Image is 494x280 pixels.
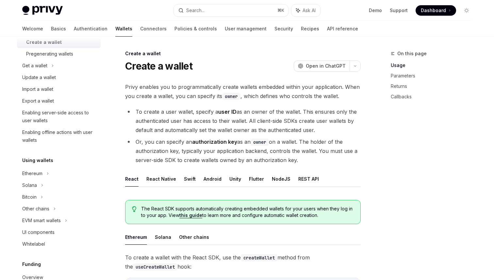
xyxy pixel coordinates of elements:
[272,171,290,187] button: NodeJS
[74,21,107,37] a: Authentication
[155,229,171,245] button: Solana
[303,7,316,14] span: Ask AI
[306,63,346,69] span: Open in ChatGPT
[461,5,472,16] button: Toggle dark mode
[115,21,132,37] a: Wallets
[391,91,477,102] a: Callbacks
[22,170,42,177] div: Ethereum
[174,21,217,37] a: Policies & controls
[17,72,101,83] a: Update a wallet
[298,171,319,187] button: REST API
[22,109,97,124] div: Enabling server-side access to user wallets
[186,7,205,14] div: Search...
[174,5,288,16] button: Search...⌘K
[22,21,43,37] a: Welcome
[133,263,177,271] code: useCreateWallet
[204,171,222,187] button: Android
[192,139,237,145] strong: authorization key
[26,50,73,58] div: Pregenerating wallets
[294,60,350,72] button: Open in ChatGPT
[251,139,269,146] code: owner
[184,171,196,187] button: Swift
[125,137,361,165] li: Or, you can specify an as an on a wallet. The holder of the authorization key, typically your app...
[22,97,54,105] div: Export a wallet
[22,74,56,81] div: Update a wallet
[125,107,361,135] li: To create a user wallet, specify a as an owner of the wallet. This ensures only the authenticated...
[17,126,101,146] a: Enabling offline actions with user wallets
[22,260,41,268] h5: Funding
[291,5,320,16] button: Ask AI
[132,206,137,212] svg: Tip
[17,107,101,126] a: Enabling server-side access to user wallets
[225,21,267,37] a: User management
[125,253,361,271] span: To create a wallet with the React SDK, use the method from the hook:
[301,21,319,37] a: Recipes
[51,21,66,37] a: Basics
[179,229,209,245] button: Other chains
[22,217,61,224] div: EVM smart wallets
[22,85,53,93] div: Import a wallet
[222,93,240,100] code: owner
[22,240,45,248] div: Whitelabel
[229,171,241,187] button: Unity
[17,226,101,238] a: UI components
[22,181,37,189] div: Solana
[17,238,101,250] a: Whitelabel
[125,171,139,187] button: React
[274,21,293,37] a: Security
[140,21,167,37] a: Connectors
[249,171,264,187] button: Flutter
[125,82,361,101] span: Privy enables you to programmatically create wallets embedded within your application. When you c...
[125,50,361,57] div: Create a wallet
[22,128,97,144] div: Enabling offline actions with user wallets
[241,254,277,261] code: createWallet
[391,60,477,71] a: Usage
[397,50,427,58] span: On this page
[17,48,101,60] a: Pregenerating wallets
[179,212,202,218] a: this guide
[421,7,446,14] span: Dashboard
[125,229,147,245] button: Ethereum
[416,5,456,16] a: Dashboard
[141,206,354,219] span: The React SDK supports automatically creating embedded wallets for your users when they log in to...
[391,71,477,81] a: Parameters
[125,60,192,72] h1: Create a wallet
[22,156,53,164] h5: Using wallets
[369,7,382,14] a: Demo
[22,62,47,70] div: Get a wallet
[327,21,358,37] a: API reference
[390,7,408,14] a: Support
[22,205,49,213] div: Other chains
[17,95,101,107] a: Export a wallet
[218,108,237,115] strong: user ID
[22,6,63,15] img: light logo
[17,83,101,95] a: Import a wallet
[22,193,37,201] div: Bitcoin
[391,81,477,91] a: Returns
[146,171,176,187] button: React Native
[22,228,55,236] div: UI components
[277,8,284,13] span: ⌘ K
